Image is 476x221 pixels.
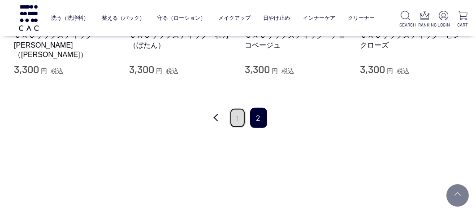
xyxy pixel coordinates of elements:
[457,22,469,28] p: CART
[264,9,290,27] a: 日やけ止め
[51,67,63,75] span: 税込
[14,31,116,59] a: ＣＡＣリップスティック [PERSON_NAME]（[PERSON_NAME]）
[51,9,89,27] a: 洗う（洗浄料）
[437,11,450,28] a: LOGIN
[360,62,385,75] span: 3,300
[166,67,178,75] span: 税込
[399,11,411,28] a: SEARCH
[14,62,39,75] span: 3,300
[348,9,375,27] a: クリーナー
[41,67,47,75] span: 円
[419,22,431,28] p: RANKING
[245,62,270,75] span: 3,300
[457,11,469,28] a: CART
[218,9,251,27] a: メイクアップ
[437,22,450,28] p: LOGIN
[419,11,431,28] a: RANKING
[157,9,206,27] a: 守る（ローション）
[399,22,411,28] p: SEARCH
[397,67,409,75] span: 税込
[303,9,335,27] a: インナーケア
[207,108,225,129] a: 前
[250,108,267,128] span: 2
[156,67,162,75] span: 円
[387,67,393,75] span: 円
[229,108,246,128] a: 1
[281,67,294,75] span: 税込
[17,5,40,31] img: logo
[360,31,463,50] a: ＣＡＣリップスティック ピンクローズ
[102,9,145,27] a: 整える（パック）
[130,62,155,75] span: 3,300
[272,67,278,75] span: 円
